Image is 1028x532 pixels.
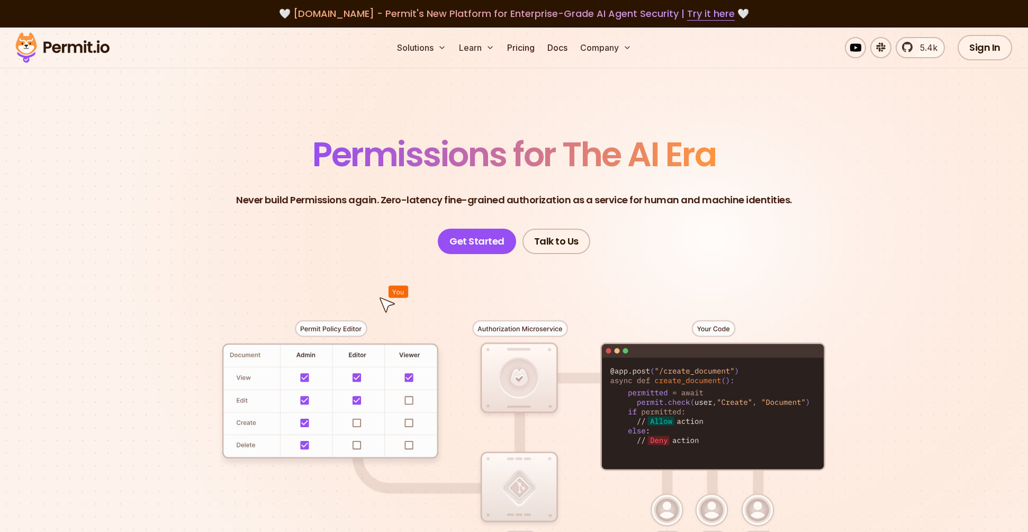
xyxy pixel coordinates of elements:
button: Solutions [393,37,450,58]
img: Permit logo [11,30,114,66]
button: Learn [455,37,499,58]
button: Company [576,37,636,58]
a: 5.4k [896,37,945,58]
a: Sign In [958,35,1012,60]
div: 🤍 🤍 [25,6,1003,21]
a: Docs [543,37,572,58]
a: Try it here [687,7,735,21]
span: [DOMAIN_NAME] - Permit's New Platform for Enterprise-Grade AI Agent Security | [293,7,735,20]
a: Pricing [503,37,539,58]
p: Never build Permissions again. Zero-latency fine-grained authorization as a service for human and... [236,193,792,208]
a: Get Started [438,229,516,254]
span: Permissions for The AI Era [312,131,716,178]
a: Talk to Us [522,229,590,254]
span: 5.4k [914,41,937,54]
